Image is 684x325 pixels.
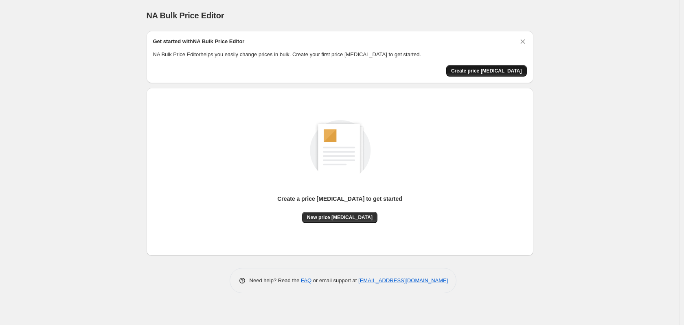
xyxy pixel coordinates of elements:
[451,68,522,74] span: Create price [MEDICAL_DATA]
[307,214,373,221] span: New price [MEDICAL_DATA]
[250,277,301,283] span: Need help? Read the
[358,277,448,283] a: [EMAIL_ADDRESS][DOMAIN_NAME]
[301,277,311,283] a: FAQ
[446,65,527,77] button: Create price change job
[311,277,358,283] span: or email support at
[153,37,245,46] h2: Get started with NA Bulk Price Editor
[147,11,224,20] span: NA Bulk Price Editor
[153,51,527,59] p: NA Bulk Price Editor helps you easily change prices in bulk. Create your first price [MEDICAL_DAT...
[519,37,527,46] button: Dismiss card
[302,212,377,223] button: New price [MEDICAL_DATA]
[277,195,402,203] p: Create a price [MEDICAL_DATA] to get started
